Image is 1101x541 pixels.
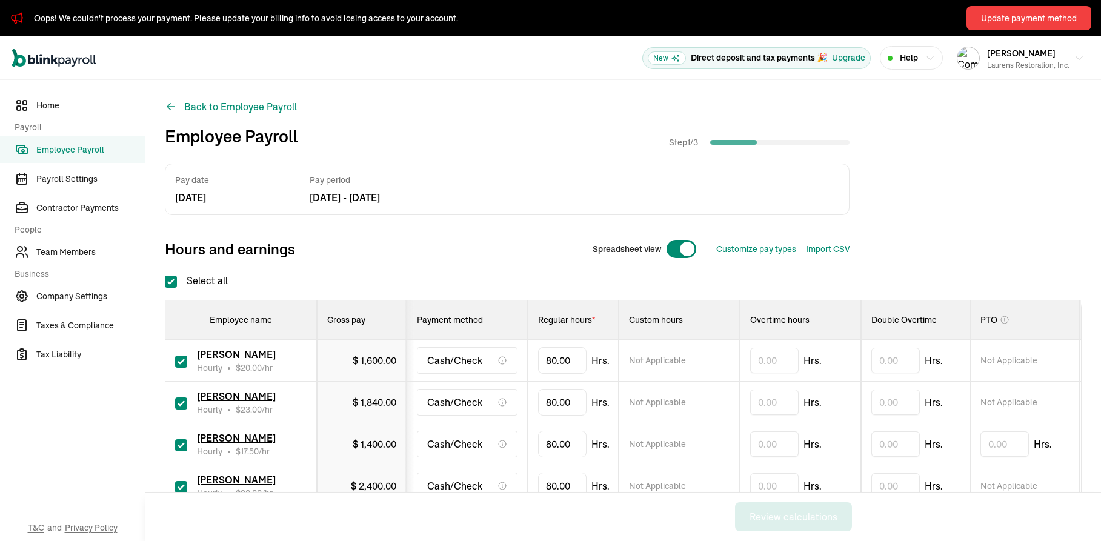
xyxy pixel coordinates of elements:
button: Company logo[PERSON_NAME]Laurens Restoration, Inc. [952,43,1089,73]
span: 17.50 [241,446,259,457]
span: • [227,445,231,457]
span: Hourly [197,362,222,374]
span: Hrs. [803,479,822,493]
span: Not Applicable [980,354,1037,367]
input: Select all [165,276,177,288]
input: TextInput [538,473,587,499]
span: Hrs. [803,395,822,410]
input: 0.00 [871,390,920,415]
span: Not Applicable [629,354,686,367]
span: Cash/Check [427,353,482,368]
span: 1,400.00 [361,438,396,450]
div: Custom hours [629,314,730,326]
button: Update payment method [966,6,1091,30]
input: 0.00 [750,473,799,499]
span: /hr [236,403,273,416]
span: Hrs. [925,353,943,368]
span: Hourly [197,403,222,416]
span: Contractor Payments [36,202,145,214]
span: $ [236,362,262,373]
span: Team Members [36,246,145,259]
span: [PERSON_NAME] [987,48,1056,59]
span: Step 1 / 3 [669,136,705,148]
span: Not Applicable [629,396,686,408]
button: Help [880,46,943,70]
button: Customize pay types [716,243,796,256]
span: Tax Liability [36,348,145,361]
span: 23.00 [241,404,262,415]
span: Cash/Check [427,395,482,410]
span: $ [236,446,259,457]
span: /hr [236,445,270,457]
span: 30.00 [241,488,262,499]
span: $ [236,404,262,415]
span: 1,840.00 [361,396,396,408]
button: Import CSV [806,243,850,256]
span: [DATE] - [DATE] [310,190,434,205]
input: 0.00 [750,348,799,373]
input: 0.00 [871,348,920,373]
span: [PERSON_NAME] [197,390,276,402]
div: Oops! We couldn't process your payment. Please update your billing info to avoid losing access to... [34,12,458,25]
input: TextInput [538,347,587,374]
input: 0.00 [750,431,799,457]
span: Payroll [15,121,138,134]
span: Not Applicable [629,480,686,492]
div: Upgrade [832,51,865,64]
span: Not Applicable [980,396,1037,408]
span: Employee Payroll [36,144,145,156]
nav: Global [12,41,96,76]
span: Privacy Policy [65,522,118,534]
span: Company Settings [36,290,145,303]
span: Hrs. [591,437,610,451]
p: Direct deposit and tax payments 🎉 [691,51,827,64]
span: Home [36,99,145,112]
span: Spreadsheet view [593,243,661,256]
span: Cash/Check [427,437,482,451]
span: Hours and earnings [165,239,295,259]
div: $ [353,437,396,451]
span: $ [236,488,262,499]
span: Hrs. [591,353,610,368]
span: Payment method [417,314,483,325]
span: 1,600.00 [361,354,396,367]
span: [PERSON_NAME] [197,474,276,486]
span: /hr [236,487,273,499]
h1: Employee Payroll [165,124,298,149]
span: • [227,362,231,374]
span: /hr [236,362,273,374]
span: People [15,224,138,236]
span: Hrs. [803,353,822,368]
button: Back to Employee Payroll [165,99,297,114]
div: Review calculations [750,509,837,524]
input: 0.00 [871,431,920,457]
div: PTO [980,314,1069,326]
span: Taxes & Compliance [36,319,145,332]
span: Cash/Check [427,479,482,493]
input: 0.00 [871,473,920,499]
span: Overtime hours [750,314,810,325]
span: • [227,403,231,416]
span: [DATE] [175,190,206,205]
div: Gross pay [327,314,396,326]
span: Not Applicable [629,438,686,450]
div: $ [351,479,396,493]
span: [PERSON_NAME] [197,348,276,360]
span: Hourly [197,445,222,457]
span: Hrs. [591,479,610,493]
span: Employee name [210,314,272,325]
span: Help [900,51,918,64]
div: Chat Widget [899,410,1101,541]
input: 0.00 [750,390,799,415]
span: Payroll Settings [36,173,145,185]
span: Pay date [175,174,300,187]
span: Hrs. [925,395,943,410]
input: TextInput [538,431,587,457]
span: Business [15,268,138,280]
button: Review calculations [735,502,852,531]
span: Hourly [197,487,222,499]
span: 20.00 [241,362,262,373]
div: $ [353,395,396,410]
